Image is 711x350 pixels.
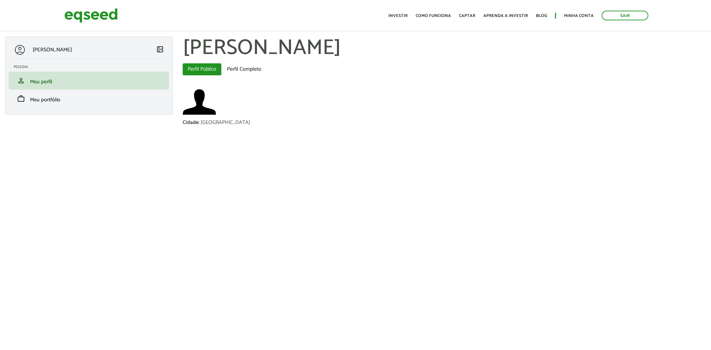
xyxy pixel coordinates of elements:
img: Foto de Felipe Frajhof [183,85,216,119]
p: [PERSON_NAME] [33,47,72,53]
a: Minha conta [564,14,594,18]
a: workMeu portfólio [14,95,164,103]
img: EqSeed [64,7,118,24]
span: left_panel_close [156,45,164,53]
span: Meu portfólio [30,95,60,104]
a: Blog [536,14,547,18]
a: Sair [602,11,648,20]
a: personMeu perfil [14,77,164,85]
a: Aprenda a investir [483,14,528,18]
span: person [17,77,25,85]
li: Meu perfil [9,72,169,90]
a: Como funciona [416,14,451,18]
span: : [198,118,199,127]
li: Meu portfólio [9,90,169,108]
h1: [PERSON_NAME] [183,37,706,60]
span: work [17,95,25,103]
a: Ver perfil do usuário. [183,85,216,119]
a: Perfil Completo [222,63,266,75]
div: [GEOGRAPHIC_DATA] [201,120,250,125]
div: Cidade [183,120,201,125]
h2: Pessoal [14,65,169,69]
a: Investir [388,14,408,18]
a: Perfil Público [183,63,221,75]
span: Meu perfil [30,77,52,86]
a: Colapsar menu [156,45,164,55]
a: Captar [459,14,475,18]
